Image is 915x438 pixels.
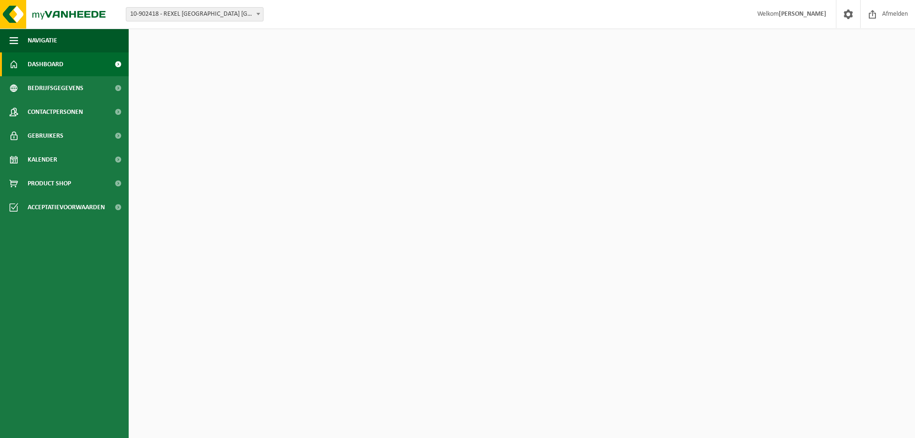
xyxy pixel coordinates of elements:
[28,195,105,219] span: Acceptatievoorwaarden
[28,29,57,52] span: Navigatie
[5,417,159,438] iframe: chat widget
[779,10,826,18] strong: [PERSON_NAME]
[126,7,264,21] span: 10-902418 - REXEL BELGIUM NV - MERKSEM
[28,172,71,195] span: Product Shop
[28,148,57,172] span: Kalender
[28,52,63,76] span: Dashboard
[28,100,83,124] span: Contactpersonen
[126,8,263,21] span: 10-902418 - REXEL BELGIUM NV - MERKSEM
[28,124,63,148] span: Gebruikers
[28,76,83,100] span: Bedrijfsgegevens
